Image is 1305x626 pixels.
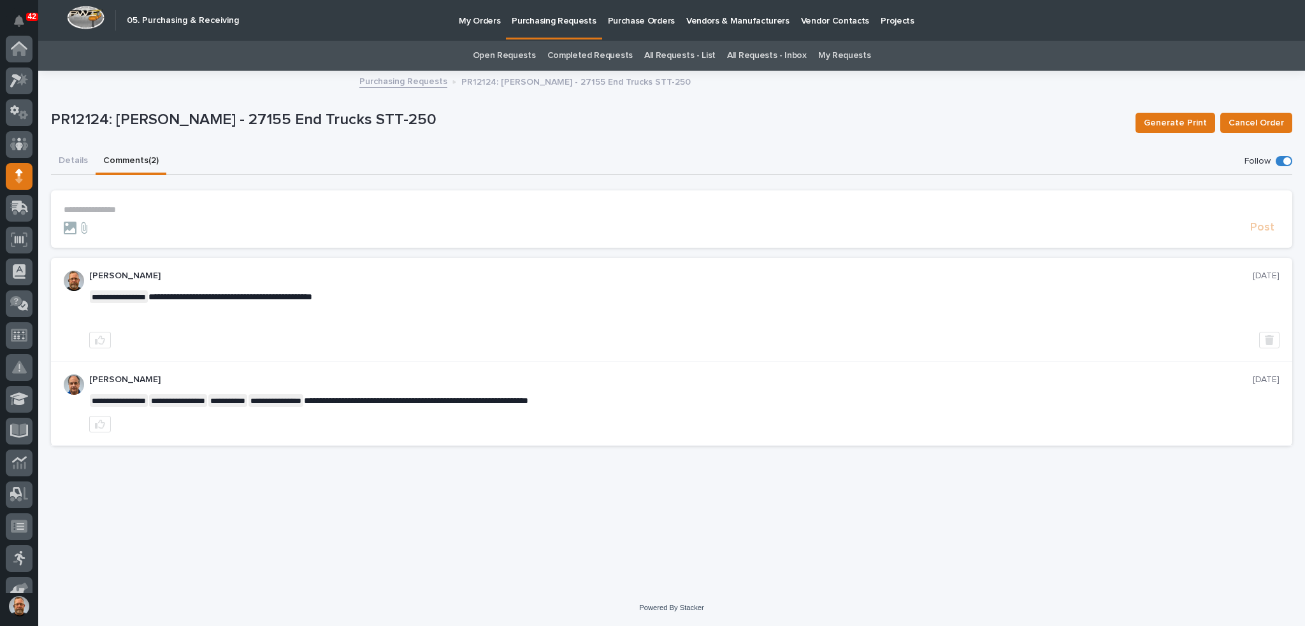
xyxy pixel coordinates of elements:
[1259,332,1280,348] button: Delete post
[1220,113,1292,133] button: Cancel Order
[89,332,111,348] button: like this post
[16,15,32,36] div: Notifications42
[64,374,84,395] img: AOh14Gjn3BYdNC5pOMCl7OXTW03sj8FStISf1FOxee1lbw=s96-c
[473,41,536,71] a: Open Requests
[639,604,703,611] a: Powered By Stacker
[644,41,716,71] a: All Requests - List
[727,41,807,71] a: All Requests - Inbox
[1245,220,1280,235] button: Post
[127,15,239,26] h2: 05. Purchasing & Receiving
[1229,115,1284,131] span: Cancel Order
[6,8,32,34] button: Notifications
[89,374,1253,385] p: [PERSON_NAME]
[1253,271,1280,281] p: [DATE]
[359,73,447,88] a: Purchasing Requests
[1253,374,1280,385] p: [DATE]
[6,593,32,620] button: users-avatar
[28,12,36,21] p: 42
[461,74,691,88] p: PR12124: [PERSON_NAME] - 27155 End Trucks STT-250
[51,148,96,175] button: Details
[89,416,111,432] button: like this post
[1136,113,1215,133] button: Generate Print
[51,111,1125,129] p: PR12124: [PERSON_NAME] - 27155 End Trucks STT-250
[89,271,1253,281] p: [PERSON_NAME]
[1244,156,1271,167] p: Follow
[64,271,84,291] img: ACg8ocKZHX3kFMW1pdUq3QAW4Ce5R-N_bBP0JCN15me4FXGyTyc=s96-c
[96,148,166,175] button: Comments (2)
[818,41,871,71] a: My Requests
[1144,115,1207,131] span: Generate Print
[547,41,633,71] a: Completed Requests
[1250,220,1274,235] span: Post
[67,6,105,29] img: Workspace Logo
